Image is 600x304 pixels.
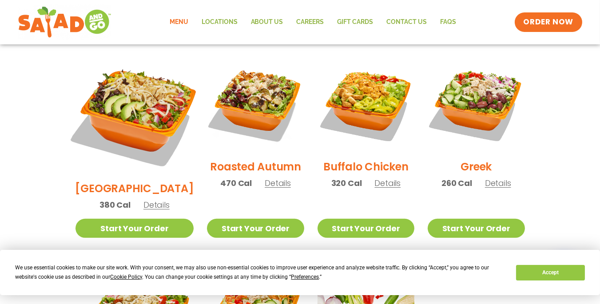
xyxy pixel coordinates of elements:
a: Menu [163,12,195,32]
img: new-SAG-logo-768×292 [18,4,111,40]
a: Locations [195,12,244,32]
a: FAQs [434,12,463,32]
span: 470 Cal [220,177,252,189]
a: Start Your Order [207,219,304,238]
a: About Us [244,12,290,32]
a: Contact Us [380,12,434,32]
span: 380 Cal [99,199,131,211]
span: Details [143,199,170,210]
button: Accept [516,265,584,280]
span: 260 Cal [441,177,472,189]
span: Preferences [291,274,319,280]
a: Careers [290,12,331,32]
h2: [GEOGRAPHIC_DATA] [75,181,194,196]
img: Product photo for BBQ Ranch Salad [65,45,204,184]
a: Start Your Order [428,219,525,238]
nav: Menu [163,12,463,32]
span: Details [265,178,291,189]
a: ORDER NOW [515,12,582,32]
img: Product photo for Greek Salad [428,55,525,152]
a: GIFT CARDS [331,12,380,32]
h2: Buffalo Chicken [323,159,408,174]
a: Start Your Order [75,219,194,238]
span: Cookie Policy [110,274,142,280]
a: Start Your Order [318,219,414,238]
h2: Greek [461,159,492,174]
span: ORDER NOW [524,17,573,28]
img: Product photo for Buffalo Chicken Salad [318,55,414,152]
img: Product photo for Roasted Autumn Salad [207,55,304,152]
span: Details [485,178,511,189]
div: We use essential cookies to make our site work. With your consent, we may also use non-essential ... [15,263,505,282]
span: 320 Cal [331,177,362,189]
span: Details [374,178,401,189]
h2: Roasted Autumn [210,159,301,174]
